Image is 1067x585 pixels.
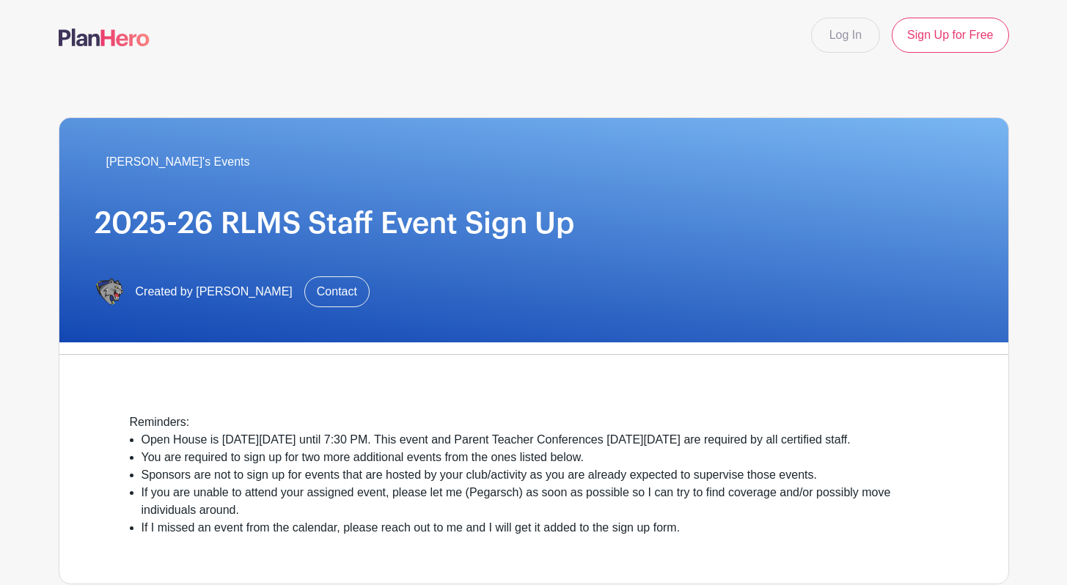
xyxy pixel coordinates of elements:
[95,277,124,306] img: IMG_6734.PNG
[892,18,1008,53] a: Sign Up for Free
[142,484,938,519] li: If you are unable to attend your assigned event, please let me (Pegarsch) as soon as possible so ...
[142,519,938,537] li: If I missed an event from the calendar, please reach out to me and I will get it added to the sig...
[130,413,938,431] div: Reminders:
[142,449,938,466] li: You are required to sign up for two more additional events from the ones listed below.
[136,283,293,301] span: Created by [PERSON_NAME]
[95,206,973,241] h1: 2025-26 RLMS Staff Event Sign Up
[59,29,150,46] img: logo-507f7623f17ff9eddc593b1ce0a138ce2505c220e1c5a4e2b4648c50719b7d32.svg
[106,153,250,171] span: [PERSON_NAME]'s Events
[811,18,880,53] a: Log In
[304,276,370,307] a: Contact
[142,466,938,484] li: Sponsors are not to sign up for events that are hosted by your club/activity as you are already e...
[142,431,938,449] li: Open House is [DATE][DATE] until 7:30 PM. This event and Parent Teacher Conferences [DATE][DATE] ...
